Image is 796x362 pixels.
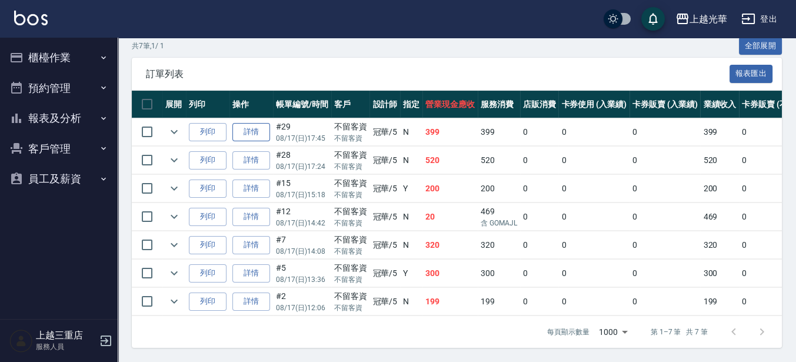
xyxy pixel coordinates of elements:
button: 列印 [189,151,227,170]
td: 399 [700,118,739,146]
button: expand row [165,151,183,169]
td: N [400,203,422,231]
p: 不留客資 [334,161,367,172]
td: N [400,288,422,315]
button: expand row [165,236,183,254]
th: 指定 [400,91,422,118]
td: 0 [630,203,701,231]
button: save [641,7,665,31]
td: Y [400,260,422,287]
td: N [400,118,422,146]
button: 列印 [189,293,227,311]
td: 0 [520,288,559,315]
div: 不留客資 [334,234,367,246]
div: 1000 [594,316,632,348]
td: 20 [422,203,478,231]
td: 199 [422,288,478,315]
td: 0 [558,231,630,259]
p: 不留客資 [334,190,367,200]
td: 0 [558,203,630,231]
button: 客戶管理 [5,134,113,164]
td: 300 [700,260,739,287]
td: #15 [273,175,331,202]
td: 0 [520,260,559,287]
a: 詳情 [232,236,270,254]
h5: 上越三重店 [36,330,96,341]
td: 0 [630,175,701,202]
td: 0 [520,175,559,202]
td: 0 [558,288,630,315]
p: 服務人員 [36,341,96,352]
th: 客戶 [331,91,370,118]
td: #12 [273,203,331,231]
button: 員工及薪資 [5,164,113,194]
button: 櫃檯作業 [5,42,113,73]
td: 320 [478,231,520,259]
th: 設計師 [369,91,400,118]
td: 469 [478,203,520,231]
a: 詳情 [232,123,270,141]
button: expand row [165,293,183,310]
td: 0 [520,118,559,146]
td: #28 [273,147,331,174]
td: 469 [700,203,739,231]
th: 服務消費 [478,91,520,118]
td: 0 [630,118,701,146]
button: 列印 [189,208,227,226]
div: 不留客資 [334,205,367,218]
p: 不留客資 [334,133,367,144]
div: 不留客資 [334,262,367,274]
td: 200 [422,175,478,202]
td: 冠華 /5 [369,147,400,174]
p: 含 GOMAJL [481,218,517,228]
td: #5 [273,260,331,287]
button: 列印 [189,236,227,254]
td: 520 [700,147,739,174]
img: Person [9,329,33,353]
td: 399 [478,118,520,146]
div: 不留客資 [334,149,367,161]
p: 08/17 (日) 13:36 [276,274,328,285]
td: N [400,147,422,174]
p: 不留客資 [334,274,367,285]
td: #2 [273,288,331,315]
button: 列印 [189,264,227,283]
th: 帳單編號/時間 [273,91,331,118]
span: 訂單列表 [146,68,730,80]
button: 登出 [737,8,782,30]
td: 199 [700,288,739,315]
td: 0 [520,231,559,259]
div: 不留客資 [334,121,367,133]
p: 第 1–7 筆 共 7 筆 [651,327,708,337]
td: 0 [558,175,630,202]
a: 詳情 [232,264,270,283]
p: 08/17 (日) 14:08 [276,246,328,257]
td: 0 [520,203,559,231]
th: 展開 [162,91,186,118]
td: 0 [630,147,701,174]
p: 不留客資 [334,218,367,228]
button: 報表及分析 [5,103,113,134]
th: 列印 [186,91,229,118]
td: 300 [422,260,478,287]
td: 0 [558,147,630,174]
td: 320 [422,231,478,259]
td: #29 [273,118,331,146]
th: 卡券使用 (入業績) [558,91,630,118]
td: #7 [273,231,331,259]
th: 營業現金應收 [422,91,478,118]
div: 不留客資 [334,290,367,303]
button: 列印 [189,180,227,198]
a: 報表匯出 [730,68,773,79]
td: 冠華 /5 [369,288,400,315]
button: expand row [165,208,183,225]
th: 卡券販賣 (入業績) [630,91,701,118]
p: 不留客資 [334,303,367,313]
td: 冠華 /5 [369,260,400,287]
td: 200 [478,175,520,202]
th: 店販消費 [520,91,559,118]
p: 08/17 (日) 14:42 [276,218,328,228]
a: 詳情 [232,180,270,198]
div: 不留客資 [334,177,367,190]
td: 0 [630,288,701,315]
